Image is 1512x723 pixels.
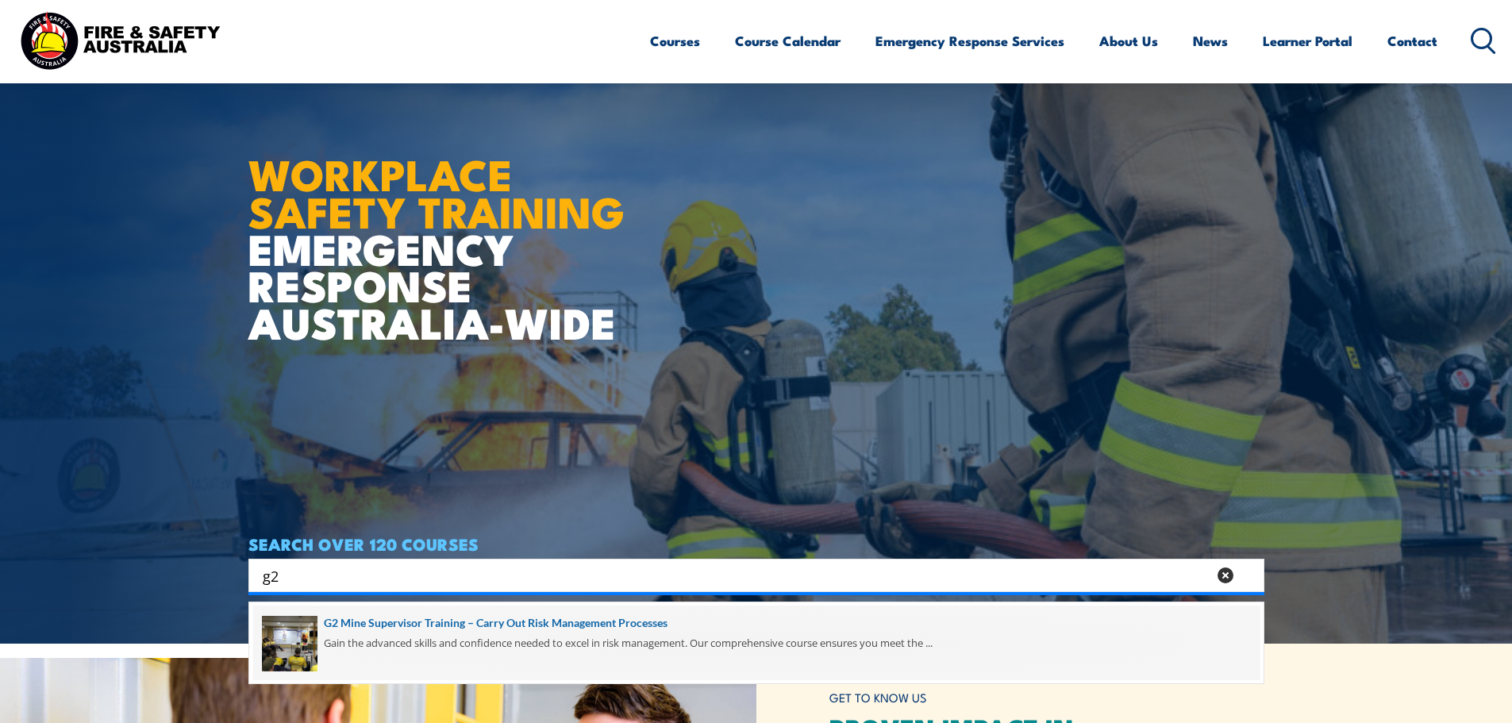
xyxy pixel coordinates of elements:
h4: SEARCH OVER 120 COURSES [248,535,1264,552]
a: News [1193,20,1228,62]
input: Search input [263,563,1207,587]
a: Learner Portal [1263,20,1352,62]
a: Courses [650,20,700,62]
a: About Us [1099,20,1158,62]
a: Emergency Response Services [875,20,1064,62]
a: G2 Mine Supervisor Training – Carry Out Risk Management Processes [262,614,1251,632]
a: Contact [1387,20,1437,62]
h6: GET TO KNOW US [829,683,1264,713]
button: Search magnifier button [1237,564,1259,586]
h1: EMERGENCY RESPONSE AUSTRALIA-WIDE [248,115,637,340]
a: Course Calendar [735,20,841,62]
form: Search form [266,564,1210,586]
strong: WORKPLACE SAFETY TRAINING [248,140,625,243]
